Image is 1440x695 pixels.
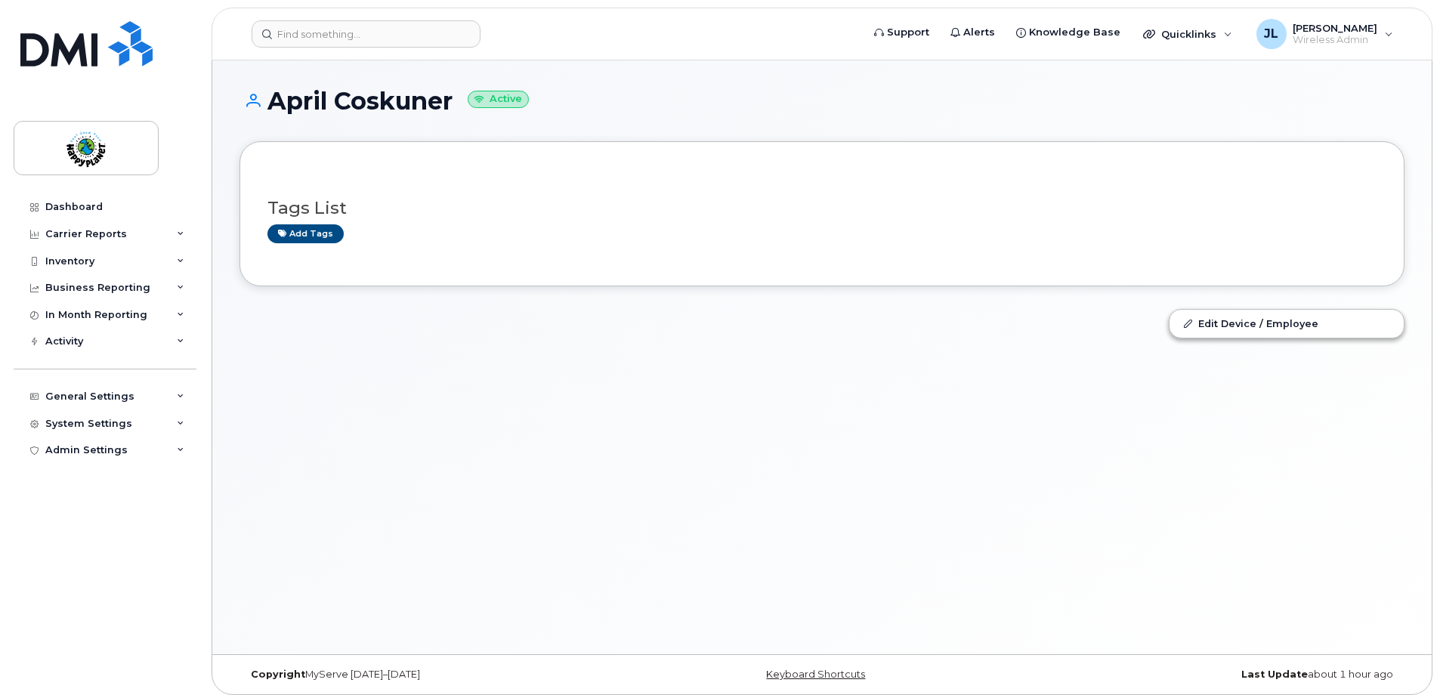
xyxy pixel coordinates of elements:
[267,224,344,243] a: Add tags
[1170,310,1404,337] a: Edit Device / Employee
[766,669,865,680] a: Keyboard Shortcuts
[267,199,1377,218] h3: Tags List
[251,669,305,680] strong: Copyright
[239,88,1404,114] h1: April Coskuner
[1016,669,1404,681] div: about 1 hour ago
[239,669,628,681] div: MyServe [DATE]–[DATE]
[1241,669,1308,680] strong: Last Update
[468,91,529,108] small: Active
